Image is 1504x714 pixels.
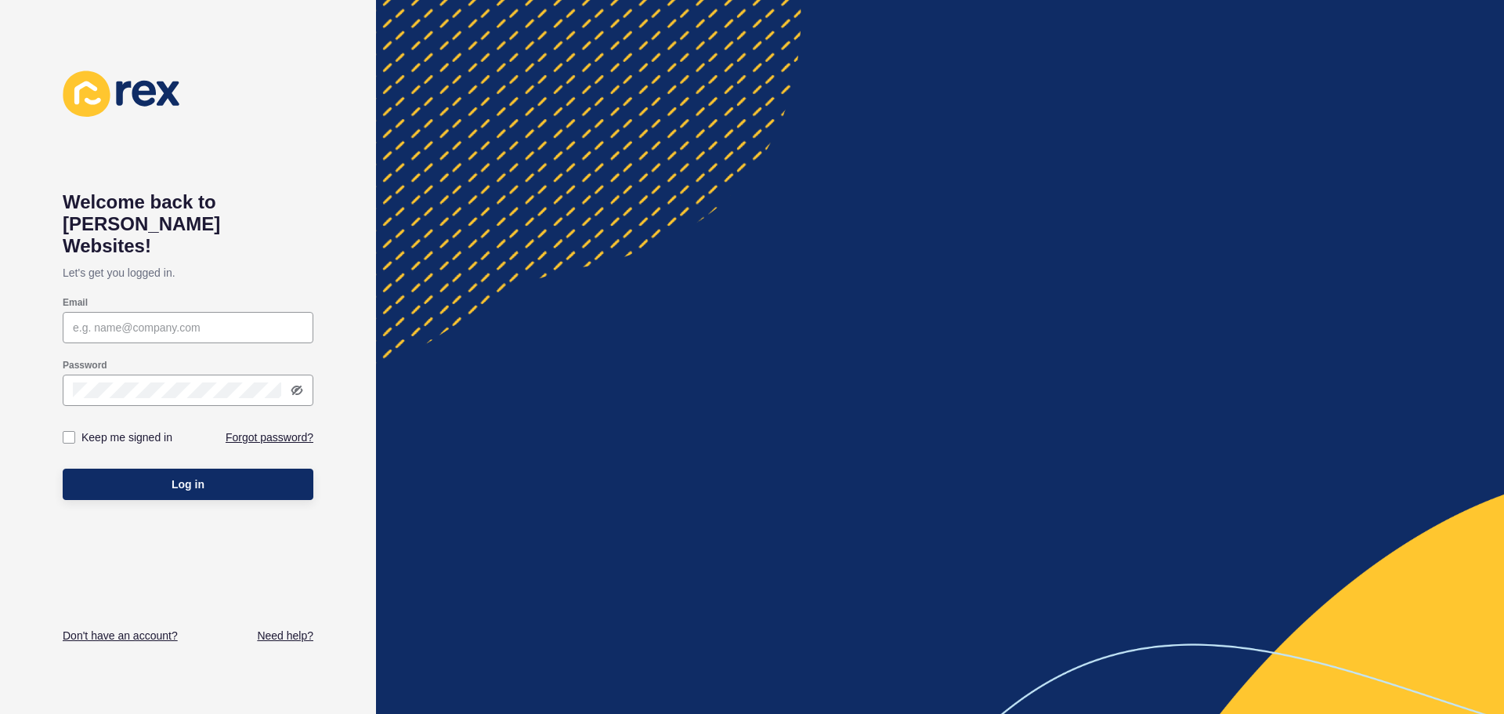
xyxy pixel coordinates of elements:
[226,429,313,445] a: Forgot password?
[63,257,313,288] p: Let's get you logged in.
[73,320,303,335] input: e.g. name@company.com
[81,429,172,445] label: Keep me signed in
[63,628,178,643] a: Don't have an account?
[63,191,313,257] h1: Welcome back to [PERSON_NAME] Websites!
[257,628,313,643] a: Need help?
[63,469,313,500] button: Log in
[63,359,107,371] label: Password
[63,296,88,309] label: Email
[172,477,204,492] span: Log in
